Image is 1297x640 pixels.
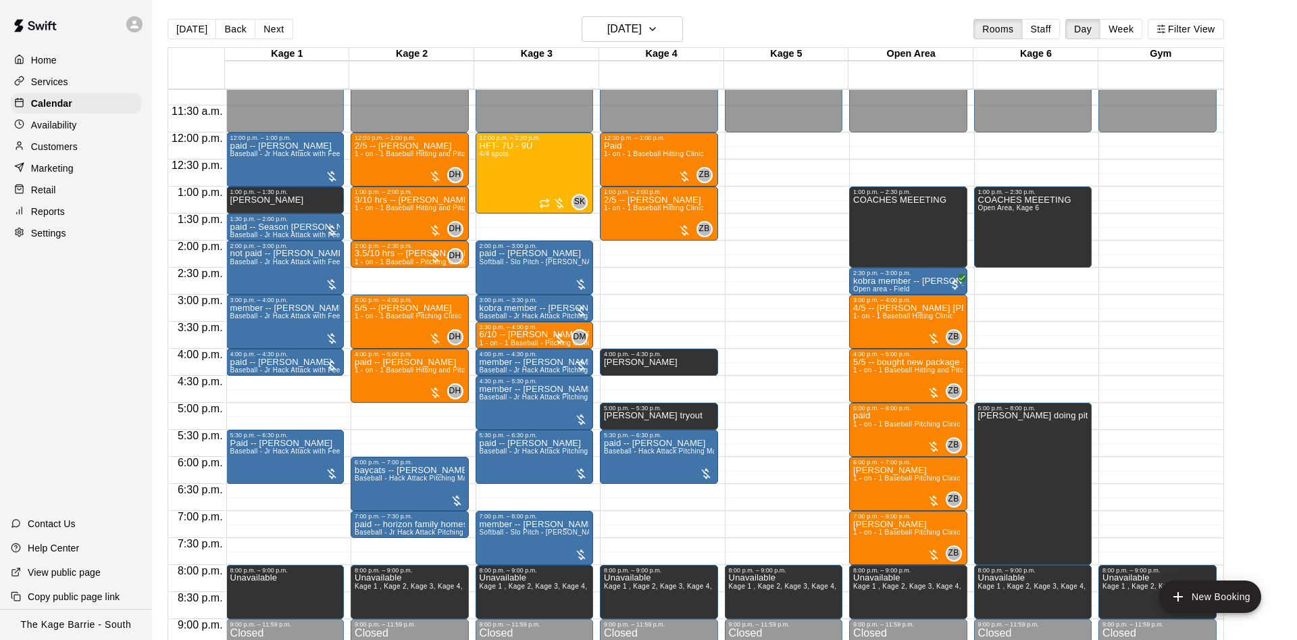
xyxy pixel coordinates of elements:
div: 3:30 p.m. – 4:00 p.m. [480,324,590,330]
span: ZB [948,385,959,398]
div: 1:00 p.m. – 2:30 p.m. [853,189,963,195]
div: 9:00 p.m. – 11:59 p.m. [978,621,1088,628]
span: Softball - Slo Pitch - [PERSON_NAME] Fed Pitching Machine [480,528,676,536]
span: Zach Biery [951,383,962,399]
span: 7:00 p.m. [174,511,226,522]
span: Open Area, Kage 6 [978,204,1040,212]
div: 12:00 p.m. – 1:00 p.m.: paid -- Ann Byberg [226,132,345,187]
div: Zach Biery [946,491,962,508]
span: 1:00 p.m. [174,187,226,198]
div: 2:00 p.m. – 3:00 p.m.: not paid -- Bhalla Rajeev [226,241,345,295]
a: Services [11,72,141,92]
span: Dan Hodgins [453,383,463,399]
div: 4:00 p.m. – 5:00 p.m.: paid -- Keegan McGrath-Samson [351,349,469,403]
a: Calendar [11,93,141,114]
span: Baseball - Hack Attack Pitching Machine - Ideal for 14U and older players [355,474,590,482]
span: 1 - on - 1 Baseball Hitting and Pitching Clinic [355,366,499,374]
div: 8:00 p.m. – 9:00 p.m.: Unavailable [476,565,594,619]
span: Dan Hodgins [453,329,463,345]
a: Retail [11,180,141,200]
div: 6:00 p.m. – 7:00 p.m.: 1 - on - 1 Baseball Pitching Clinic [849,457,967,511]
p: The Kage Barrie - South [21,618,132,632]
div: 8:00 p.m. – 9:00 p.m.: Unavailable [1098,565,1217,619]
div: 8:00 p.m. – 9:00 p.m.: Unavailable [226,565,345,619]
div: Steve Kotlarz [571,194,588,210]
span: DH [449,249,461,263]
div: 8:00 p.m. – 9:00 p.m.: Unavailable [351,565,469,619]
a: Settings [11,223,141,243]
div: 1:00 p.m. – 2:00 p.m. [355,189,465,195]
div: Kage 3 [474,48,599,61]
div: 8:00 p.m. – 9:00 p.m. [355,567,465,574]
div: 9:00 p.m. – 11:59 p.m. [230,621,340,628]
p: Customers [31,140,78,153]
span: 1 - on - 1 Baseball Pitching Clinic [853,420,960,428]
button: add [1159,581,1261,613]
div: 6:00 p.m. – 7:00 p.m.: baycats -- Francisco Hernandez [351,457,469,511]
div: Kage 4 [599,48,724,61]
div: 1:00 p.m. – 2:00 p.m. [604,189,714,195]
p: Calendar [31,97,72,110]
div: 4:00 p.m. – 4:30 p.m.: Dario tryout [600,349,718,376]
span: Baseball - Jr Hack Attack Pitching Machine - Perfect for all ages and skill levels! [480,447,736,455]
span: Baseball - Jr Hack Attack with Feeder - DO NOT NEED SECOND PERSON [230,150,472,157]
div: Gym [1098,48,1223,61]
button: Rooms [973,19,1022,39]
div: 1:00 p.m. – 1:30 p.m. [230,189,340,195]
span: Steve Kotlarz [577,194,588,210]
span: 1 - on - 1 Baseball Pitching Clinic [355,312,461,320]
span: 1 - on - 1 Baseball - Pitching Clinic [480,339,591,347]
span: Baseball - Jr Hack Attack Pitching Machine - Perfect for all ages and skill levels! [480,312,736,320]
div: 9:00 p.m. – 11:59 p.m. [729,621,839,628]
span: 12:30 p.m. [168,159,226,171]
div: 7:00 p.m. – 8:00 p.m.: 1 - on - 1 Baseball Pitching Clinic [849,511,967,565]
span: Kage 1 , Kage 2, Kage 3, Kage 4, Kage 5, Open Area, STAFF SCHEDULE, Kage 6, Gym, Gym 2 [729,583,1038,590]
div: 12:00 p.m. – 1:30 p.m. [480,134,590,141]
span: DH [449,385,461,398]
div: 4:00 p.m. – 4:30 p.m. [480,351,590,358]
span: Baseball - Jr Hack Attack Pitching Machine - Perfect for all ages and skill levels! [480,393,736,401]
div: Availability [11,115,141,135]
div: 5:00 p.m. – 8:00 p.m. [978,405,1088,412]
p: Marketing [31,162,74,175]
p: Services [31,75,68,89]
span: ZB [948,493,959,506]
span: Kage 1 , Kage 2, Kage 3, Kage 4, Kage 5, Open Area, STAFF SCHEDULE, Kage 6, Gym, Gym 2 [978,583,1288,590]
div: 4:00 p.m. – 4:30 p.m.: paid -- nick galati [226,349,345,376]
div: Dan Hodgins [447,383,463,399]
p: Retail [31,183,56,197]
button: Week [1100,19,1142,39]
span: 11:30 a.m. [168,105,226,117]
div: 8:00 p.m. – 9:00 p.m.: Unavailable [600,565,718,619]
div: 3:00 p.m. – 4:00 p.m.: member -- Allan Chippett [226,295,345,349]
div: Zach Biery [946,383,962,399]
span: Kage 1 , Kage 2, Kage 3, Kage 4, Kage 5, Open Area, STAFF SCHEDULE, Kage 6, Gym, Gym 2 [480,583,789,590]
button: Staff [1022,19,1061,39]
p: Copy public page link [28,590,120,604]
div: 9:00 p.m. – 11:59 p.m. [355,621,465,628]
div: 1:00 p.m. – 2:30 p.m. [978,189,1088,195]
div: 1:00 p.m. – 2:00 p.m.: 2/5 -- Kelly Bonhomme [600,187,718,241]
span: Zach Biery [951,437,962,453]
div: Kage 2 [349,48,474,61]
span: 1- on - 1 Baseball Hitting Clinic [853,312,953,320]
span: Baseball - Jr Hack Attack Pitching Machine - Perfect for all ages and skill levels! [480,366,736,374]
div: 7:00 p.m. – 8:00 p.m. [480,513,590,520]
span: 7:30 p.m. [174,538,226,549]
div: Dan Hodgins [447,248,463,264]
button: Filter View [1148,19,1223,39]
span: ZB [699,222,710,236]
div: 8:00 p.m. – 9:00 p.m. [480,567,590,574]
div: 1:30 p.m. – 2:00 p.m. [230,216,340,222]
span: Dan Hodgins [453,221,463,237]
span: 1- on - 1 Baseball Hitting Clinic [604,204,704,212]
div: 4:30 p.m. – 5:30 p.m. [480,378,590,385]
span: 2:00 p.m. [174,241,226,252]
span: Baseball - Jr Hack Attack with Feeder - DO NOT NEED SECOND PERSON [230,312,472,320]
a: Reports [11,201,141,222]
div: Dan Hodgins [447,167,463,183]
div: 3:00 p.m. – 4:00 p.m. [355,297,465,303]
